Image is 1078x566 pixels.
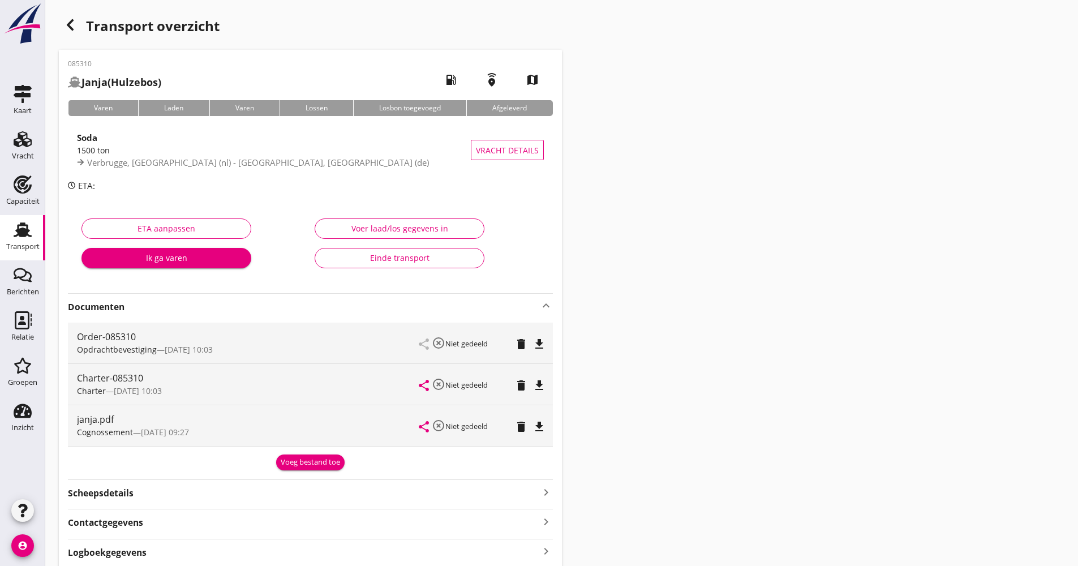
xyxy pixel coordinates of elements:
button: Vracht details [471,140,544,160]
div: Kaart [14,107,32,114]
button: ETA aanpassen [81,218,251,239]
span: ETA: [78,180,95,191]
div: Laden [138,100,209,116]
div: Voeg bestand toe [281,457,340,468]
strong: Documenten [68,301,539,314]
div: Order-085310 [77,330,419,344]
div: Einde transport [324,252,475,264]
div: Inzicht [11,424,34,431]
button: Ik ga varen [81,248,251,268]
div: Berichten [7,288,39,295]
strong: Soda [77,132,97,143]
a: Soda1500 tonVerbrugge, [GEOGRAPHIC_DATA] (nl) - [GEOGRAPHIC_DATA], [GEOGRAPHIC_DATA] (de)Vracht d... [68,125,553,175]
span: Verbrugge, [GEOGRAPHIC_DATA] (nl) - [GEOGRAPHIC_DATA], [GEOGRAPHIC_DATA] (de) [87,157,429,168]
div: Vracht [12,152,34,160]
i: share [417,379,431,392]
div: janja.pdf [77,413,419,426]
div: Losbon toegevoegd [353,100,466,116]
i: delete [514,420,528,434]
div: Afgeleverd [466,100,552,116]
div: Groepen [8,379,37,386]
div: Ik ga varen [91,252,242,264]
div: — [77,385,419,397]
i: account_circle [11,534,34,557]
div: Relatie [11,333,34,341]
div: — [77,426,419,438]
i: share [417,420,431,434]
div: ETA aanpassen [91,222,242,234]
i: emergency_share [476,64,508,96]
small: Niet gedeeld [445,380,488,390]
div: Transport [6,243,40,250]
div: Charter-085310 [77,371,419,385]
i: local_gas_station [435,64,467,96]
span: Vracht details [476,144,539,156]
i: highlight_off [432,419,445,432]
button: Voer laad/los gegevens in [315,218,484,239]
i: file_download [532,337,546,351]
i: keyboard_arrow_right [539,484,553,500]
i: map [517,64,548,96]
strong: Janja [81,75,108,89]
h2: (Hulzebos) [68,75,161,90]
div: Varen [68,100,138,116]
strong: Contactgegevens [68,516,143,529]
i: file_download [532,379,546,392]
span: Opdrachtbevestiging [77,344,157,355]
strong: Scheepsdetails [68,487,134,500]
small: Niet gedeeld [445,338,488,349]
span: Cognossement [77,427,133,438]
strong: Logboekgegevens [68,546,147,559]
button: Einde transport [315,248,484,268]
span: Charter [77,385,106,396]
i: delete [514,337,528,351]
span: [DATE] 10:03 [114,385,162,396]
i: delete [514,379,528,392]
p: 085310 [68,59,161,69]
i: keyboard_arrow_right [539,514,553,529]
div: 1500 ton [77,144,471,156]
span: [DATE] 10:03 [165,344,213,355]
div: Capaciteit [6,198,40,205]
i: highlight_off [432,336,445,350]
small: Niet gedeeld [445,421,488,431]
i: highlight_off [432,378,445,391]
i: keyboard_arrow_up [539,299,553,312]
div: Voer laad/los gegevens in [324,222,475,234]
i: file_download [532,420,546,434]
div: Varen [209,100,280,116]
i: keyboard_arrow_right [539,544,553,559]
span: [DATE] 09:27 [141,427,189,438]
div: Transport overzicht [59,14,562,41]
div: Lossen [280,100,353,116]
div: — [77,344,419,355]
img: logo-small.a267ee39.svg [2,3,43,45]
button: Voeg bestand toe [276,454,345,470]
